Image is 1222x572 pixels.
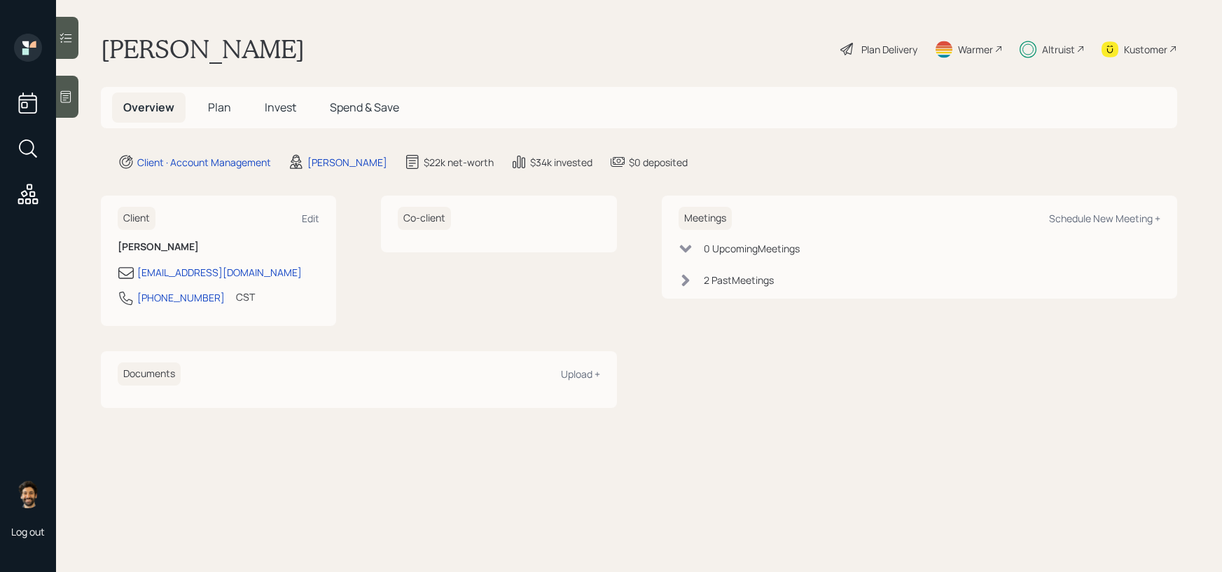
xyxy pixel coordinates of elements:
div: $0 deposited [629,155,688,170]
span: Overview [123,100,174,115]
h6: Documents [118,362,181,386]
div: [PHONE_NUMBER] [137,290,225,305]
div: [PERSON_NAME] [307,155,387,170]
div: $22k net-worth [424,155,494,170]
div: Schedule New Meeting + [1049,212,1160,225]
div: Client · Account Management [137,155,271,170]
span: Plan [208,100,231,115]
div: [EMAIL_ADDRESS][DOMAIN_NAME] [137,265,302,280]
span: Invest [265,100,296,115]
h6: [PERSON_NAME] [118,241,319,253]
h1: [PERSON_NAME] [101,34,305,64]
h6: Co-client [398,207,451,230]
div: Plan Delivery [861,42,917,57]
div: $34k invested [530,155,592,170]
div: 2 Past Meeting s [704,273,774,287]
div: Log out [11,525,45,538]
div: Warmer [958,42,993,57]
div: 0 Upcoming Meeting s [704,241,800,256]
div: Altruist [1042,42,1075,57]
h6: Client [118,207,155,230]
div: Kustomer [1124,42,1167,57]
div: Edit [302,212,319,225]
div: CST [236,290,255,304]
h6: Meetings [679,207,732,230]
img: eric-schwartz-headshot.png [14,480,42,508]
div: Upload + [561,367,600,381]
span: Spend & Save [330,100,399,115]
